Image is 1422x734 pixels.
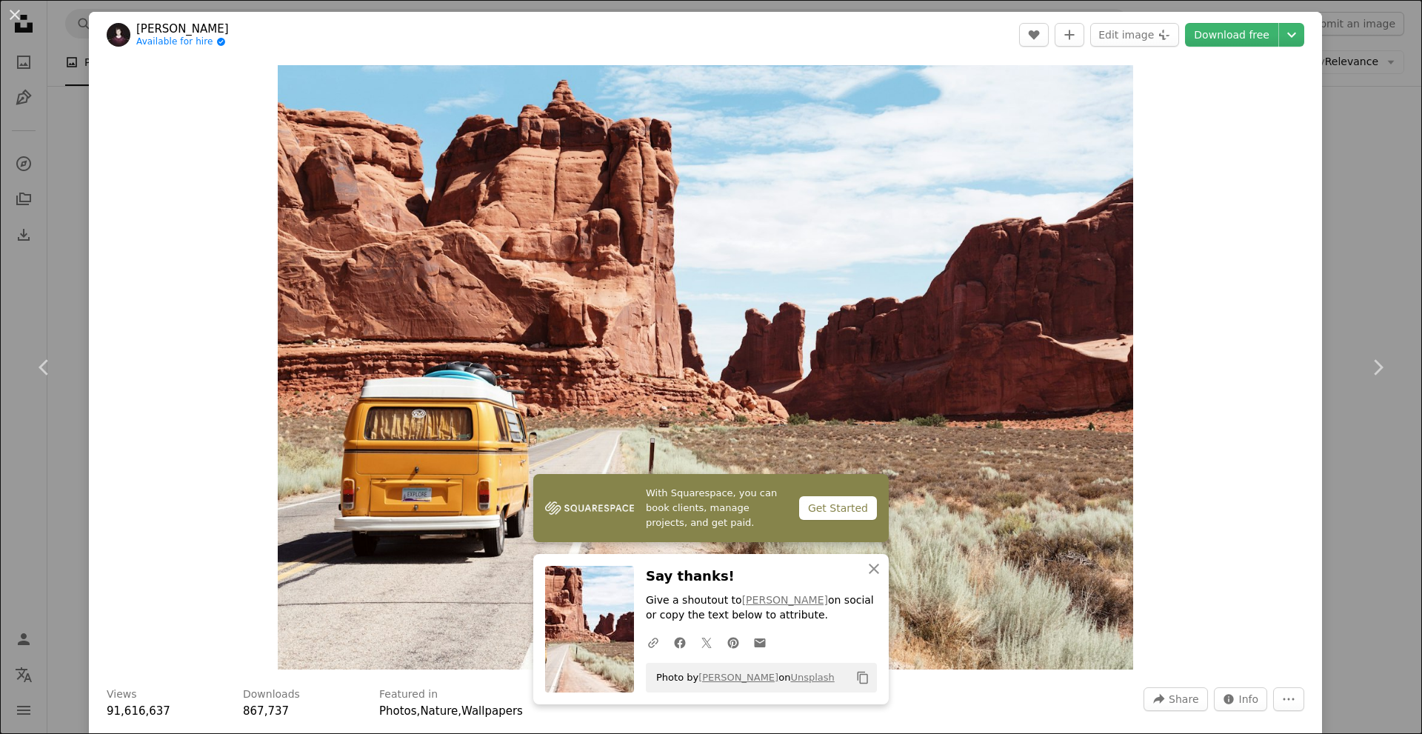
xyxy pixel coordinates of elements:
[646,486,787,530] span: With Squarespace, you can book clients, manage projects, and get paid.
[790,672,834,683] a: Unsplash
[379,704,417,718] a: Photos
[1019,23,1049,47] button: Like
[420,704,458,718] a: Nature
[1273,687,1304,711] button: More Actions
[646,566,877,587] h3: Say thanks!
[136,21,229,36] a: [PERSON_NAME]
[1055,23,1084,47] button: Add to Collection
[278,65,1132,670] button: Zoom in on this image
[458,704,461,718] span: ,
[1279,23,1304,47] button: Choose download size
[1214,687,1268,711] button: Stats about this image
[379,687,438,702] h3: Featured in
[850,665,875,690] button: Copy to clipboard
[1169,688,1198,710] span: Share
[278,65,1132,670] img: yellow Volkswagen van on road
[1239,688,1259,710] span: Info
[243,704,289,718] span: 867,737
[742,594,828,606] a: [PERSON_NAME]
[799,496,877,520] div: Get Started
[533,474,889,542] a: With Squarespace, you can book clients, manage projects, and get paid.Get Started
[720,627,747,657] a: Share on Pinterest
[698,672,778,683] a: [PERSON_NAME]
[1185,23,1278,47] a: Download free
[1144,687,1207,711] button: Share this image
[667,627,693,657] a: Share on Facebook
[1333,296,1422,438] a: Next
[136,36,229,48] a: Available for hire
[107,23,130,47] img: Go to Dino Reichmuth's profile
[747,627,773,657] a: Share over email
[107,704,170,718] span: 91,616,637
[243,687,300,702] h3: Downloads
[646,593,877,623] p: Give a shoutout to on social or copy the text below to attribute.
[649,666,835,690] span: Photo by on
[417,704,421,718] span: ,
[1090,23,1179,47] button: Edit image
[545,497,634,519] img: file-1747939142011-51e5cc87e3c9
[461,704,523,718] a: Wallpapers
[107,687,137,702] h3: Views
[693,627,720,657] a: Share on Twitter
